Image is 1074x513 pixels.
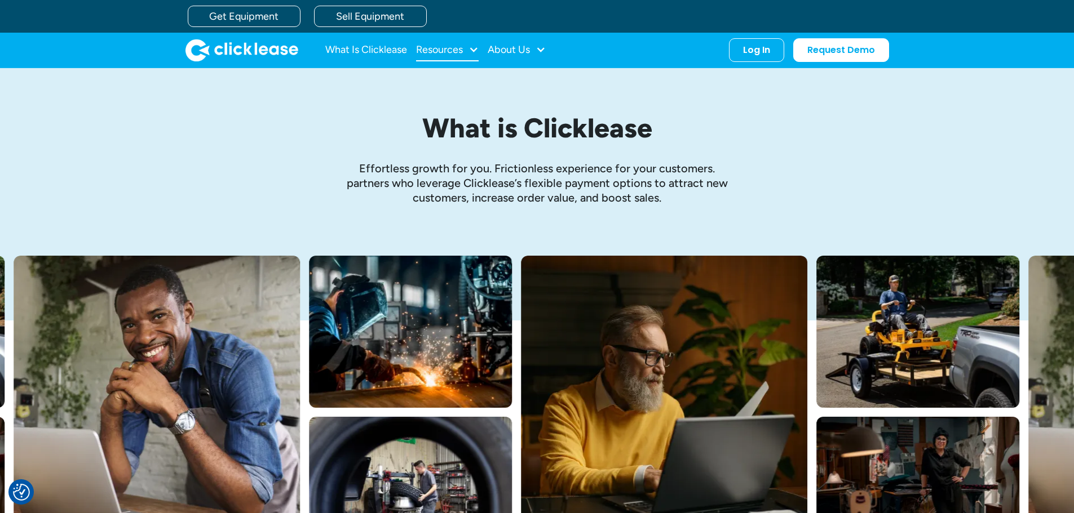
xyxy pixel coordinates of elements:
[309,256,512,408] img: A welder in a large mask working on a large pipe
[314,6,427,27] a: Sell Equipment
[188,6,300,27] a: Get Equipment
[793,38,889,62] a: Request Demo
[340,161,735,205] p: Effortless growth ﻿for you. Frictionless experience for your customers. partners who leverage Cli...
[743,44,770,56] div: Log In
[488,39,546,61] div: About Us
[185,39,298,61] a: home
[13,484,30,501] button: Consent Preferences
[325,39,407,61] a: What Is Clicklease
[416,39,479,61] div: Resources
[816,256,1019,408] img: Man with hat and blue shirt driving a yellow lawn mower onto a trailer
[13,484,30,501] img: Revisit consent button
[185,39,298,61] img: Clicklease logo
[272,113,802,143] h1: What is Clicklease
